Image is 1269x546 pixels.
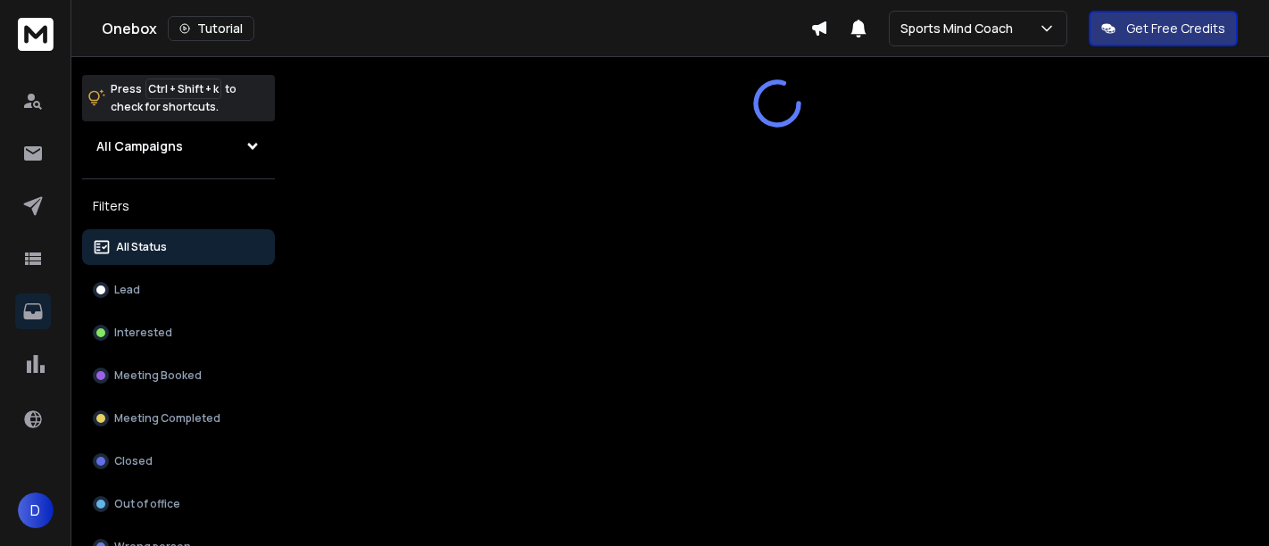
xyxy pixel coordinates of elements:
[114,283,140,297] p: Lead
[168,16,254,41] button: Tutorial
[1126,20,1225,37] p: Get Free Credits
[114,411,220,426] p: Meeting Completed
[82,194,275,219] h3: Filters
[18,492,54,528] button: D
[116,240,167,254] p: All Status
[82,443,275,479] button: Closed
[82,358,275,393] button: Meeting Booked
[82,401,275,436] button: Meeting Completed
[900,20,1020,37] p: Sports Mind Coach
[82,229,275,265] button: All Status
[114,497,180,511] p: Out of office
[114,326,172,340] p: Interested
[82,128,275,164] button: All Campaigns
[96,137,183,155] h1: All Campaigns
[145,79,221,99] span: Ctrl + Shift + k
[111,80,236,116] p: Press to check for shortcuts.
[114,454,153,468] p: Closed
[102,16,810,41] div: Onebox
[82,486,275,522] button: Out of office
[114,368,202,383] p: Meeting Booked
[82,272,275,308] button: Lead
[1089,11,1238,46] button: Get Free Credits
[82,315,275,351] button: Interested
